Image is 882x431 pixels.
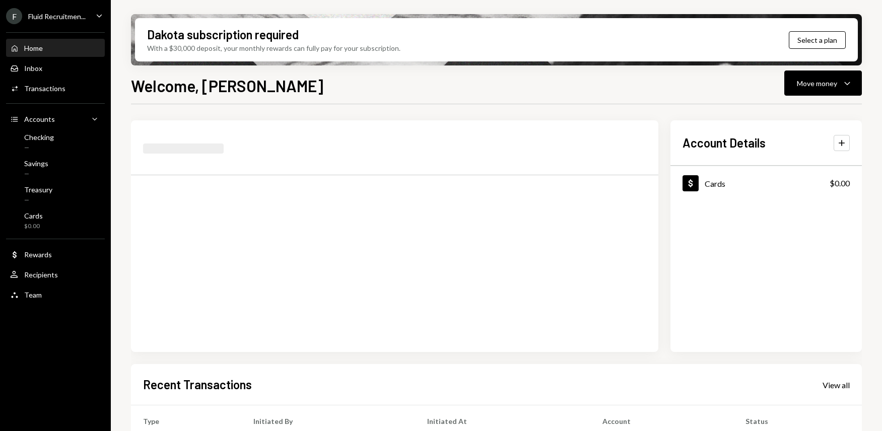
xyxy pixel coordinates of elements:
[6,208,105,233] a: Cards$0.00
[24,185,52,194] div: Treasury
[24,196,52,204] div: —
[789,31,846,49] button: Select a plan
[705,179,725,188] div: Cards
[24,291,42,299] div: Team
[24,159,48,168] div: Savings
[24,211,43,220] div: Cards
[24,133,54,141] div: Checking
[24,143,54,152] div: —
[6,39,105,57] a: Home
[683,134,766,151] h2: Account Details
[6,8,22,24] div: F
[24,250,52,259] div: Rewards
[830,177,850,189] div: $0.00
[6,265,105,283] a: Recipients
[24,170,48,178] div: —
[670,166,862,200] a: Cards$0.00
[147,26,299,43] div: Dakota subscription required
[143,376,252,393] h2: Recent Transactions
[823,379,850,390] a: View all
[24,270,58,279] div: Recipients
[784,70,862,96] button: Move money
[797,78,837,89] div: Move money
[147,43,400,53] div: With a $30,000 deposit, your monthly rewards can fully pay for your subscription.
[6,182,105,206] a: Treasury—
[6,59,105,77] a: Inbox
[823,380,850,390] div: View all
[24,84,65,93] div: Transactions
[6,156,105,180] a: Savings—
[6,79,105,97] a: Transactions
[6,110,105,128] a: Accounts
[24,222,43,231] div: $0.00
[24,115,55,123] div: Accounts
[6,285,105,304] a: Team
[28,12,86,21] div: Fluid Recruitmen...
[6,130,105,154] a: Checking—
[24,44,43,52] div: Home
[24,64,42,73] div: Inbox
[6,245,105,263] a: Rewards
[131,76,323,96] h1: Welcome, [PERSON_NAME]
